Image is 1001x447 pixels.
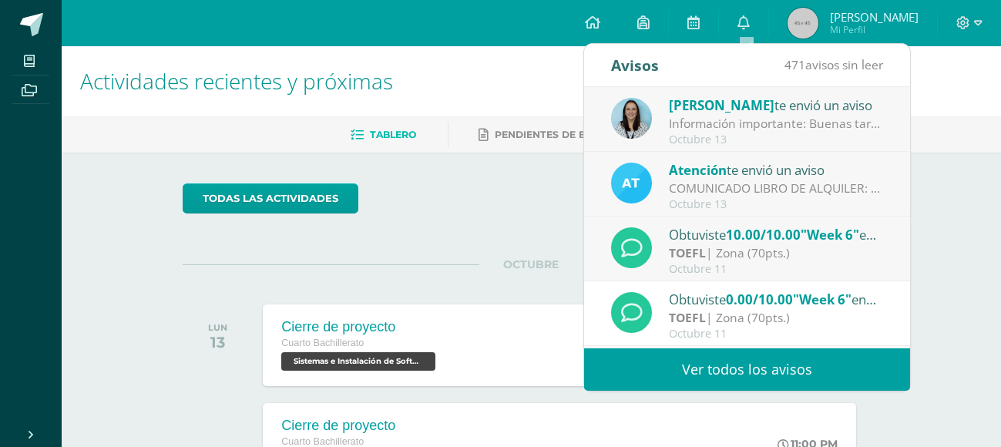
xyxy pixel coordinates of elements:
strong: TOEFL [669,244,706,261]
span: Pendientes de entrega [495,129,627,140]
a: todas las Actividades [183,183,358,213]
img: 9fc725f787f6a993fc92a288b7a8b70c.png [611,163,652,203]
img: 45x45 [788,8,818,39]
div: Información importante: Buenas tardes padres de familia, Compartimos información importante. Salu... [669,115,883,133]
strong: TOEFL [669,309,706,326]
a: Ver todos los avisos [584,348,910,391]
span: 0.00/10.00 [726,291,793,308]
span: "Week 6" [801,226,859,244]
span: OCTUBRE [479,257,584,271]
div: Obtuviste en [669,224,883,244]
div: Obtuviste en [669,289,883,309]
span: Mi Perfil [830,23,919,36]
div: COMUNICADO LIBRO DE ALQUILER: Estimados padres de familia, Les compartimos información importante... [669,180,883,197]
span: [PERSON_NAME] [830,9,919,25]
div: | Zona (70pts.) [669,244,883,262]
span: Actividades recientes y próximas [80,66,393,96]
div: | Zona (70pts.) [669,309,883,327]
div: Cierre de proyecto [281,319,439,335]
div: Octubre 11 [669,328,883,341]
div: Octubre 11 [669,263,883,276]
div: 13 [208,333,227,351]
span: Tablero [371,129,417,140]
a: Pendientes de entrega [479,123,627,147]
div: Octubre 13 [669,198,883,211]
div: Avisos [611,44,659,86]
a: Tablero [351,123,417,147]
div: te envió un aviso [669,95,883,115]
div: Cierre de proyecto [281,418,395,434]
span: [PERSON_NAME] [669,96,774,114]
div: te envió un aviso [669,160,883,180]
span: Cuarto Bachillerato [281,338,364,348]
div: LUN [208,322,227,333]
span: 471 [784,56,805,73]
span: avisos sin leer [784,56,883,73]
div: Octubre 13 [669,133,883,146]
span: Atención [669,161,727,179]
span: 10.00/10.00 [726,226,801,244]
img: aed16db0a88ebd6752f21681ad1200a1.png [611,98,652,139]
span: Cuarto Bachillerato [281,436,364,447]
span: Sistemas e Instalación de Software 'B' [281,352,435,371]
span: "Week 6" [793,291,852,308]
